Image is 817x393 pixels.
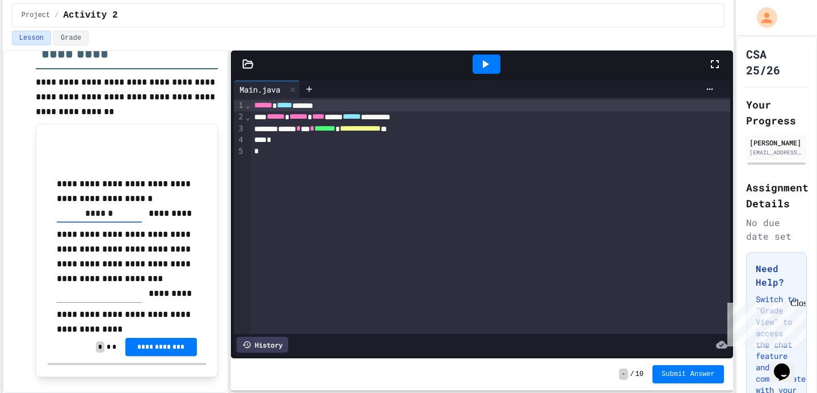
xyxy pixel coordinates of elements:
[237,337,288,353] div: History
[619,369,628,380] span: -
[746,179,807,211] h2: Assignment Details
[12,31,51,45] button: Lesson
[5,5,78,72] div: Chat with us now!Close
[53,31,89,45] button: Grade
[234,111,245,123] div: 2
[630,370,634,379] span: /
[746,216,807,243] div: No due date set
[756,262,797,289] h3: Need Help?
[662,370,715,379] span: Submit Answer
[234,146,245,157] div: 5
[234,123,245,135] div: 3
[635,370,643,379] span: 10
[245,112,251,122] span: Fold line
[234,100,245,111] div: 1
[745,5,780,31] div: My Account
[54,11,58,20] span: /
[245,101,251,110] span: Fold line
[234,135,245,146] div: 4
[723,298,806,346] iframe: chat widget
[749,137,803,148] div: [PERSON_NAME]
[63,9,117,22] span: Activity 2
[652,365,724,383] button: Submit Answer
[234,81,300,98] div: Main.java
[746,97,807,128] h2: Your Progress
[749,148,803,157] div: [EMAIL_ADDRESS][DOMAIN_NAME]
[22,11,50,20] span: Project
[769,348,806,382] iframe: chat widget
[746,46,807,78] h1: CSA 25/26
[234,83,286,95] div: Main.java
